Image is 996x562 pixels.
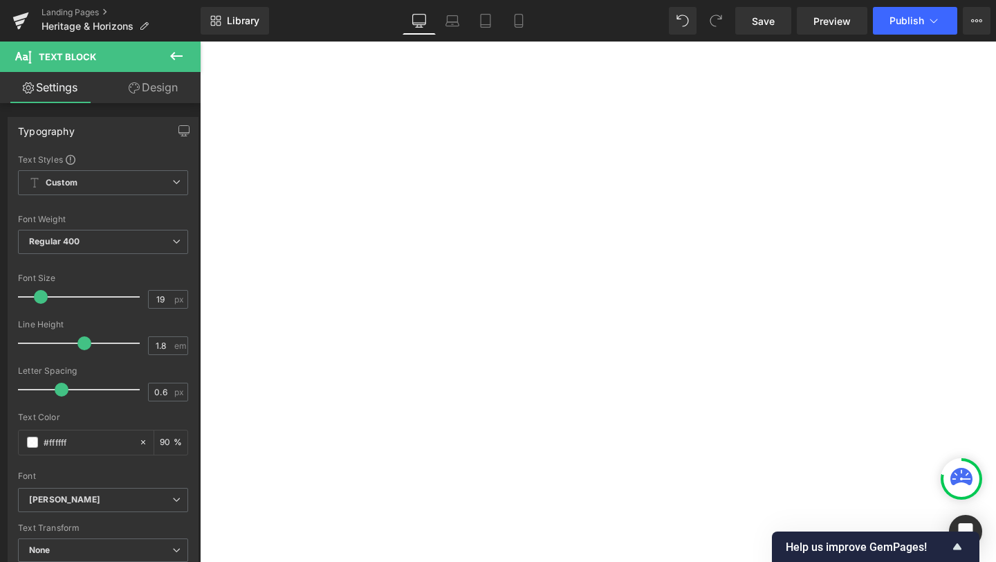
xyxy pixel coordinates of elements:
button: Undo [669,7,697,35]
div: Text Transform [18,523,188,533]
div: Line Height [18,320,188,329]
div: Font Size [18,273,188,283]
span: px [174,388,186,397]
div: Typography [18,118,75,137]
b: Custom [46,177,77,189]
button: Redo [702,7,730,35]
a: Preview [797,7,867,35]
span: Preview [813,14,851,28]
span: Library [227,15,259,27]
span: Save [752,14,775,28]
div: Font Weight [18,215,188,224]
div: % [154,430,187,455]
b: Regular 400 [29,236,80,246]
i: [PERSON_NAME] [29,494,100,506]
div: Open Intercom Messenger [949,515,982,548]
input: Color [44,435,132,450]
span: Heritage & Horizons [41,21,133,32]
a: Mobile [502,7,535,35]
span: em [174,341,186,350]
b: None [29,545,50,555]
a: Design [103,72,203,103]
a: Laptop [436,7,469,35]
a: Tablet [469,7,502,35]
span: Text Block [39,51,96,62]
div: Text Styles [18,154,188,165]
div: Text Color [18,413,188,422]
span: Help us improve GemPages! [786,541,949,554]
button: Publish [873,7,957,35]
a: Desktop [403,7,436,35]
div: Font [18,471,188,481]
span: Publish [889,15,924,26]
a: Landing Pages [41,7,201,18]
button: More [963,7,990,35]
a: New Library [201,7,269,35]
button: Show survey - Help us improve GemPages! [786,538,966,555]
div: Letter Spacing [18,366,188,376]
span: px [174,295,186,304]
